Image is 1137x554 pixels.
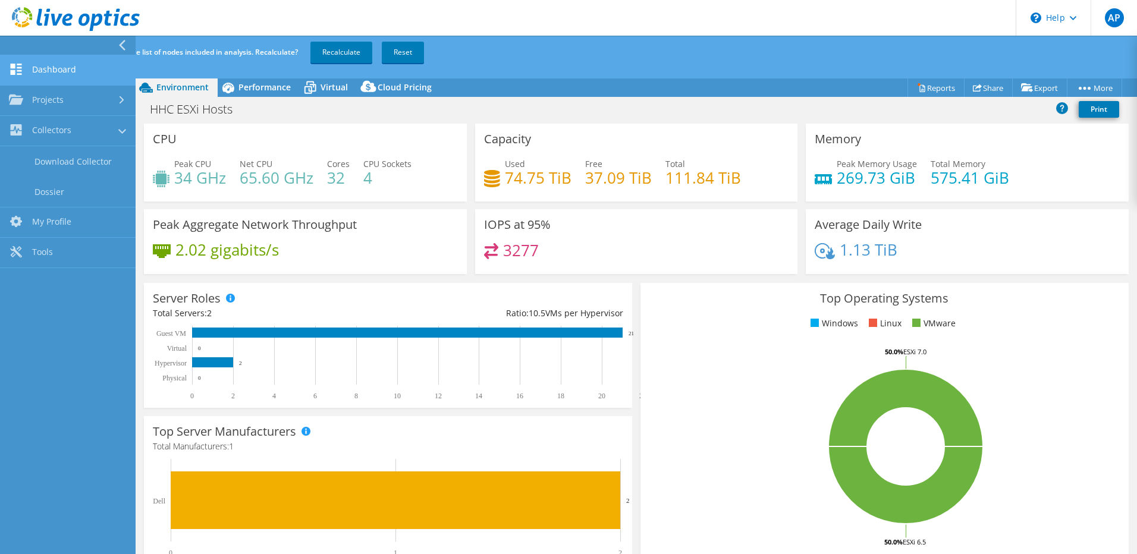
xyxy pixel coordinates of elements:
h4: 1.13 TiB [840,243,897,256]
text: 18 [557,392,564,400]
tspan: 50.0% [884,537,903,546]
span: Environment [156,81,209,93]
h3: CPU [153,133,177,146]
svg: \n [1031,12,1041,23]
span: Peak Memory Usage [837,158,917,169]
h4: 3277 [503,244,539,257]
text: 14 [475,392,482,400]
span: CPU Sockets [363,158,412,169]
div: Total Servers: [153,307,388,320]
h3: IOPS at 95% [484,218,551,231]
li: VMware [909,317,956,330]
span: 1 [229,440,234,452]
a: Export [1012,78,1067,97]
span: Total Memory [931,158,985,169]
text: 6 [313,392,317,400]
text: 12 [435,392,442,400]
text: Hypervisor [155,359,187,367]
text: 21 [629,330,634,336]
span: 2 [207,307,212,319]
text: 2 [239,360,242,366]
h4: 575.41 GiB [931,171,1009,184]
text: Guest VM [156,329,186,338]
span: Total [665,158,685,169]
text: 10 [394,392,401,400]
text: Dell [153,497,165,505]
h4: Total Manufacturers: [153,440,623,453]
span: Cloud Pricing [378,81,432,93]
h4: 32 [327,171,350,184]
a: Share [964,78,1013,97]
span: Net CPU [240,158,272,169]
text: 20 [598,392,605,400]
span: Peak CPU [174,158,211,169]
span: Used [505,158,525,169]
span: You've changed the list of nodes included in analysis. Recalculate? [73,47,298,57]
text: Virtual [167,344,187,352]
a: Print [1079,101,1119,118]
h3: Average Daily Write [815,218,922,231]
text: 0 [190,392,194,400]
li: Windows [808,317,858,330]
text: 0 [198,375,201,381]
span: 10.5 [529,307,545,319]
div: Ratio: VMs per Hypervisor [388,307,623,320]
a: Reports [907,78,965,97]
span: Cores [327,158,350,169]
tspan: ESXi 6.5 [903,537,926,546]
h4: 2.02 gigabits/s [175,243,279,256]
span: AP [1105,8,1124,27]
text: 4 [272,392,276,400]
text: Physical [162,374,187,382]
text: 16 [516,392,523,400]
h4: 269.73 GiB [837,171,917,184]
h4: 65.60 GHz [240,171,313,184]
li: Linux [866,317,902,330]
h3: Capacity [484,133,531,146]
text: 8 [354,392,358,400]
span: Performance [238,81,291,93]
h3: Server Roles [153,292,221,305]
h4: 111.84 TiB [665,171,741,184]
a: Reset [382,42,424,63]
a: More [1067,78,1122,97]
text: 2 [231,392,235,400]
h3: Peak Aggregate Network Throughput [153,218,357,231]
span: Virtual [321,81,348,93]
h4: 74.75 TiB [505,171,571,184]
text: 0 [198,345,201,351]
h4: 4 [363,171,412,184]
span: Free [585,158,602,169]
a: Recalculate [310,42,372,63]
h4: 37.09 TiB [585,171,652,184]
h1: HHC ESXi Hosts [145,103,251,116]
tspan: ESXi 7.0 [903,347,926,356]
tspan: 50.0% [885,347,903,356]
h4: 34 GHz [174,171,226,184]
text: 2 [626,497,630,504]
h3: Top Operating Systems [649,292,1120,305]
h3: Memory [815,133,861,146]
h3: Top Server Manufacturers [153,425,296,438]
